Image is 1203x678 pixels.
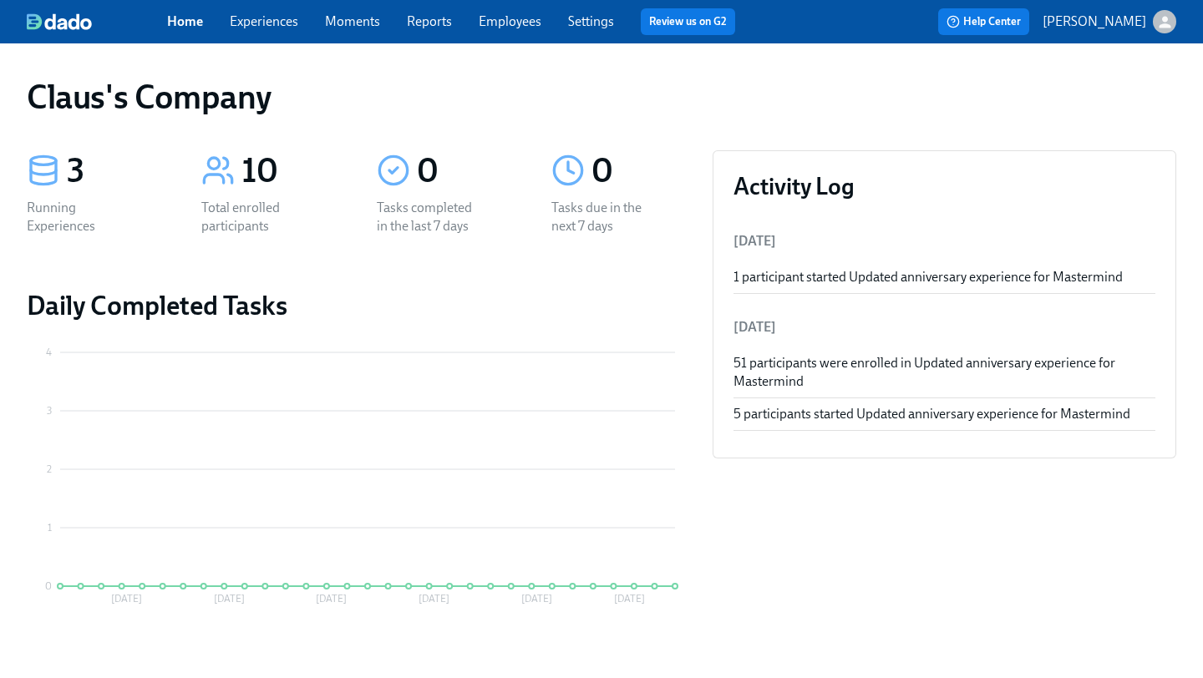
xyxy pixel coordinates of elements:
div: 5 participants started Updated anniversary experience for Mastermind [733,405,1155,423]
tspan: [DATE] [521,593,552,605]
a: Reports [407,13,452,29]
p: [PERSON_NAME] [1043,13,1146,31]
a: Home [167,13,203,29]
li: [DATE] [733,221,1155,261]
h2: Daily Completed Tasks [27,289,686,322]
div: 0 [591,150,686,192]
div: Tasks due in the next 7 days [551,199,658,235]
div: 3 [67,150,161,192]
tspan: [DATE] [214,593,245,605]
a: Settings [568,13,614,29]
tspan: 1 [48,522,52,534]
tspan: 4 [46,347,52,358]
div: 10 [241,150,336,192]
a: Moments [325,13,380,29]
div: Tasks completed in the last 7 days [377,199,484,235]
button: Help Center [938,8,1029,35]
button: [PERSON_NAME] [1043,10,1176,33]
tspan: [DATE] [111,593,142,605]
tspan: [DATE] [419,593,449,605]
a: Employees [479,13,541,29]
button: Review us on G2 [641,8,735,35]
tspan: 2 [47,463,52,475]
tspan: 0 [45,580,52,592]
div: 0 [417,150,511,192]
div: 1 participant started Updated anniversary experience for Mastermind [733,268,1155,286]
h3: Activity Log [733,171,1155,201]
div: 51 participants were enrolled in Updated anniversary experience for Mastermind [733,354,1155,391]
img: dado [27,13,92,30]
span: Help Center [947,13,1021,30]
a: Experiences [230,13,298,29]
tspan: [DATE] [316,593,347,605]
tspan: [DATE] [614,593,645,605]
div: Running Experiences [27,199,134,235]
li: [DATE] [733,307,1155,347]
a: Review us on G2 [649,13,727,30]
h1: Claus's Company [27,77,272,117]
div: Total enrolled participants [201,199,308,235]
a: dado [27,13,167,30]
tspan: 3 [47,405,52,417]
